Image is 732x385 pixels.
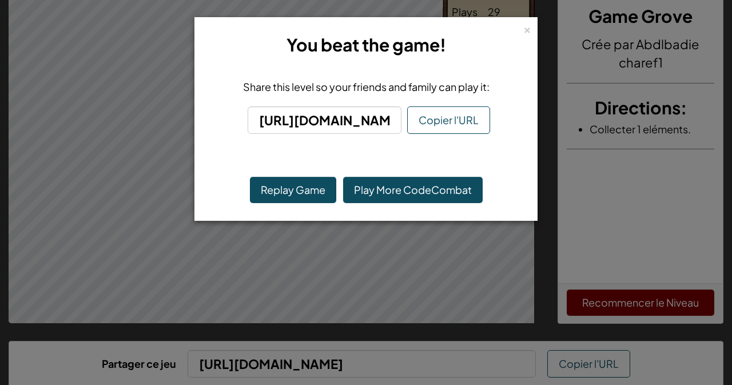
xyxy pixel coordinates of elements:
[250,177,336,203] button: Replay Game
[212,78,520,95] div: Share this level so your friends and family can play it:
[407,106,490,134] button: Copier l'URL
[523,22,531,34] div: ×
[209,32,523,58] h3: You beat the game!
[419,113,479,126] span: Copier l'URL
[343,177,483,203] a: Play More CodeCombat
